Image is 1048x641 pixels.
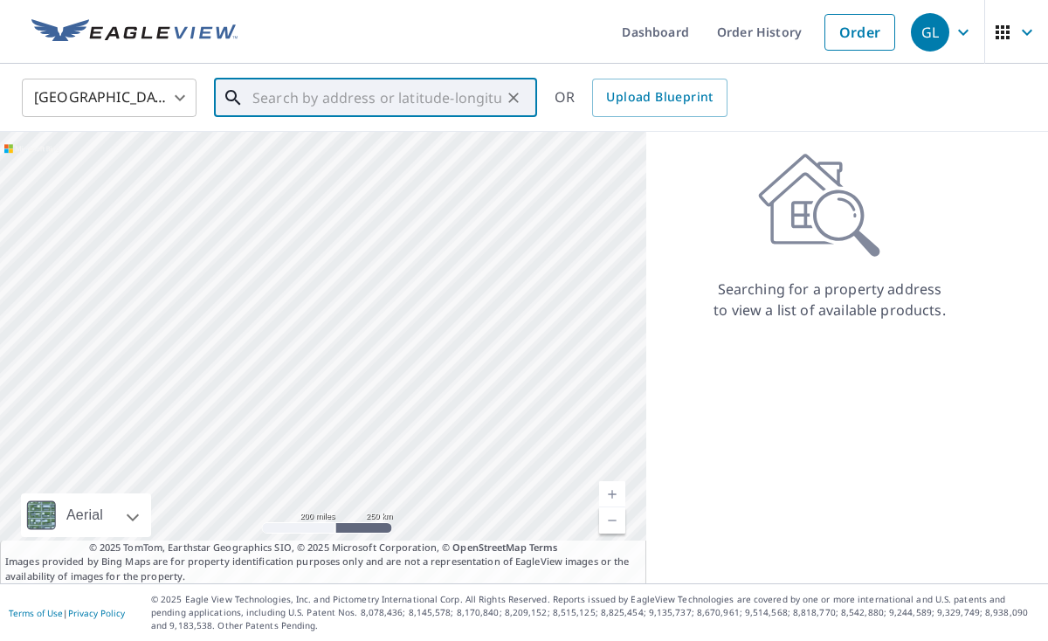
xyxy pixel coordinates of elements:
[151,593,1039,632] p: © 2025 Eagle View Technologies, Inc. and Pictometry International Corp. All Rights Reserved. Repo...
[9,607,63,619] a: Terms of Use
[555,79,727,117] div: OR
[31,19,238,45] img: EV Logo
[89,541,558,555] span: © 2025 TomTom, Earthstar Geographics SIO, © 2025 Microsoft Corporation, ©
[606,86,713,108] span: Upload Blueprint
[68,607,125,619] a: Privacy Policy
[713,279,947,320] p: Searching for a property address to view a list of available products.
[501,86,526,110] button: Clear
[22,73,196,122] div: [GEOGRAPHIC_DATA]
[529,541,558,554] a: Terms
[61,493,108,537] div: Aerial
[9,608,125,618] p: |
[599,481,625,507] a: Current Level 5, Zoom In
[452,541,526,554] a: OpenStreetMap
[599,507,625,534] a: Current Level 5, Zoom Out
[252,73,501,122] input: Search by address or latitude-longitude
[592,79,727,117] a: Upload Blueprint
[824,14,895,51] a: Order
[911,13,949,52] div: GL
[21,493,151,537] div: Aerial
